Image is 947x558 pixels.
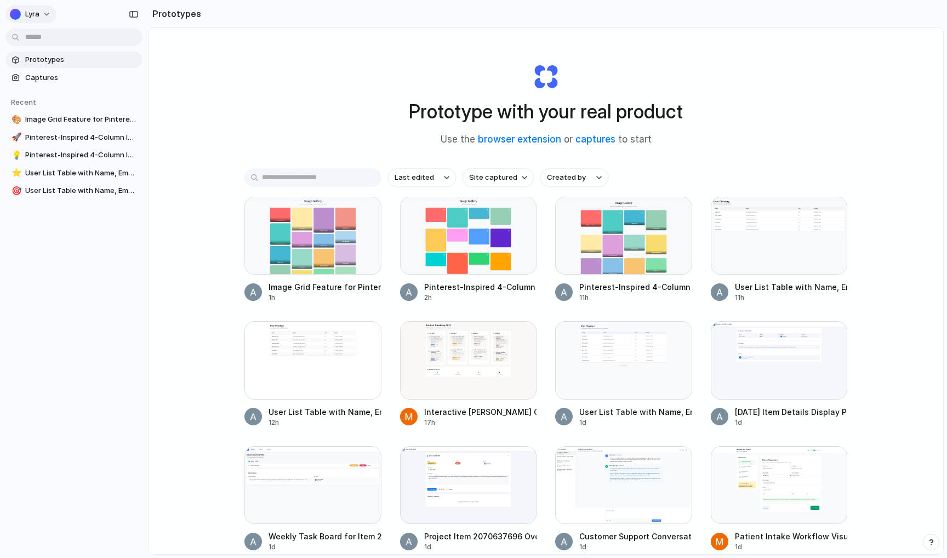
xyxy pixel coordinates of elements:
button: Created by [540,168,608,187]
div: 1d [735,542,848,552]
span: Captures [25,72,138,83]
a: User List Table with Name, Email, Age, and PhoneUser List Table with Name, Email, Age, and Phone12h [244,321,381,427]
button: ⭐ [10,168,21,179]
a: User List Table with Name, Email, Age, and PhoneUser List Table with Name, Email, Age, and Phone1d [555,321,692,427]
button: Site captured [463,168,534,187]
a: Pinterest-Inspired 4-Column Image Grid FeaturePinterest-Inspired 4-Column Image Grid Feature11h [555,197,692,303]
a: User List Table with Name, Email, Age, and PhoneUser List Table with Name, Email, Age, and Phone11h [711,197,848,303]
a: Image Grid Feature for Pinterest-Like LayoutImage Grid Feature for Pinterest-Like Layout1h [244,197,381,303]
a: 🎨Image Grid Feature for Pinterest-Like Layout [5,111,142,128]
a: Interactive Gantt Chart MockupInteractive [PERSON_NAME] Chart Mockup17h [400,321,537,427]
div: [DATE] Item Details Display Page [735,406,848,418]
span: Prototypes [25,54,138,65]
button: 🎨 [10,114,21,125]
span: Recent [11,98,36,106]
div: User List Table with Name, Email, Age, and Phone [269,406,381,418]
div: Interactive [PERSON_NAME] Chart Mockup [424,406,537,418]
span: Use the or to start [441,133,652,147]
button: 🚀 [10,132,21,143]
a: captures [575,134,615,145]
div: ⭐ [12,167,19,179]
a: 💡Pinterest-Inspired 4-Column Image Grid Feature [5,147,142,163]
div: Image Grid Feature for Pinterest-Like Layout [269,281,381,293]
a: ⭐User List Table with Name, Email, Age, and Phone [5,165,142,181]
a: Captures [5,70,142,86]
div: 1d [735,418,848,428]
div: 🎨 [12,113,19,126]
button: Last edited [388,168,456,187]
div: 2h [424,293,537,303]
div: User List Table with Name, Email, Age, and Phone [735,281,848,293]
div: 11h [579,293,692,303]
div: Pinterest-Inspired 4-Column Image Grid Feature [579,281,692,293]
a: browser extension [478,134,561,145]
div: 12h [269,418,381,428]
div: 🎯 [12,185,19,197]
span: Image Grid Feature for Pinterest-Like Layout [25,114,138,125]
span: User List Table with Name, Email, Age, and Phone [25,168,138,179]
div: 1h [269,293,381,303]
a: Pinterest-Inspired 4-Column Image Grid LayoutPinterest-Inspired 4-Column Image Grid Layout2h [400,197,537,303]
div: 11h [735,293,848,303]
span: Pinterest-Inspired 4-Column Image Grid Feature [25,150,138,161]
div: Customer Support Conversation Interface Design [579,531,692,542]
div: 1d [579,418,692,428]
a: Prototypes [5,52,142,68]
a: Customer Support Conversation Interface DesignCustomer Support Conversation Interface Design1d [555,446,692,552]
a: Monday Item Details Display Page[DATE] Item Details Display Page1d [711,321,848,427]
div: 1d [424,542,537,552]
a: 🎯User List Table with Name, Email, Age, and Phone [5,183,142,199]
span: User List Table with Name, Email, Age, and Phone [25,185,138,196]
div: 🚀 [12,131,19,144]
div: 💡 [12,149,19,162]
span: Created by [547,172,586,183]
span: Pinterest-Inspired 4-Column Image Grid Layout [25,132,138,143]
div: 1d [269,542,381,552]
div: User List Table with Name, Email, Age, and Phone [579,406,692,418]
div: Weekly Task Board for Item 2070637696 [269,531,381,542]
div: Patient Intake Workflow Visual Overview [735,531,848,542]
h1: Prototype with your real product [409,97,683,126]
button: 💡 [10,150,21,161]
div: 1d [579,542,692,552]
button: Lyra [5,5,56,23]
a: Patient Intake Workflow Visual OverviewPatient Intake Workflow Visual Overview1d [711,446,848,552]
span: Last edited [395,172,434,183]
a: Weekly Task Board for Item 2070637696Weekly Task Board for Item 20706376961d [244,446,381,552]
span: Site captured [469,172,517,183]
span: Lyra [25,9,39,20]
div: Project Item 2070637696 Overview [424,531,537,542]
a: Project Item 2070637696 OverviewProject Item 2070637696 Overview1d [400,446,537,552]
a: 🚀Pinterest-Inspired 4-Column Image Grid Layout [5,129,142,146]
div: 17h [424,418,537,428]
h2: Prototypes [148,7,201,20]
div: Pinterest-Inspired 4-Column Image Grid Layout [424,281,537,293]
button: 🎯 [10,185,21,196]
